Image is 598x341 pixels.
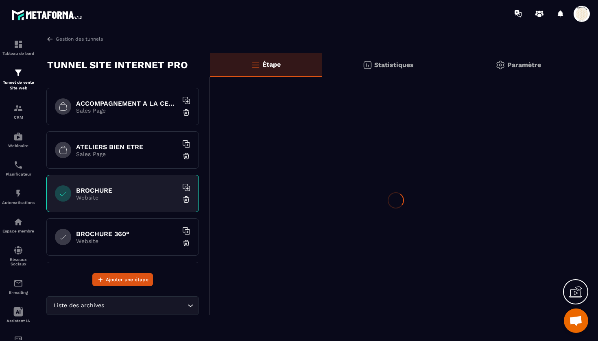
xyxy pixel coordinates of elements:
[2,229,35,233] p: Espace membre
[13,217,23,227] img: automations
[495,60,505,70] img: setting-gr.5f69749f.svg
[13,278,23,288] img: email
[374,61,414,69] p: Statistiques
[13,39,23,49] img: formation
[507,61,541,69] p: Paramètre
[182,195,190,204] img: trash
[182,109,190,117] img: trash
[52,301,106,310] span: Liste des archives
[262,61,281,68] p: Étape
[2,211,35,239] a: automationsautomationsEspace membre
[251,60,260,70] img: bars-o.4a397970.svg
[76,230,178,238] h6: BROCHURE 360°
[13,132,23,141] img: automations
[2,33,35,62] a: formationformationTableau de bord
[2,257,35,266] p: Réseaux Sociaux
[2,97,35,126] a: formationformationCRM
[76,143,178,151] h6: ATELIERS BIEN ETRE
[2,80,35,91] p: Tunnel de vente Site web
[13,103,23,113] img: formation
[47,57,188,73] p: TUNNEL SITE INTERNET PRO
[2,126,35,154] a: automationsautomationsWebinaire
[2,200,35,205] p: Automatisations
[2,143,35,148] p: Webinaire
[564,308,588,333] div: Ouvrir le chat
[46,296,199,315] div: Search for option
[2,154,35,182] a: schedulerschedulerPlanificateur
[76,151,178,157] p: Sales Page
[76,238,178,244] p: Website
[46,35,103,43] a: Gestion des tunnels
[2,239,35,272] a: social-networksocial-networkRéseaux Sociaux
[182,239,190,247] img: trash
[106,276,148,284] span: Ajouter une étape
[13,160,23,170] img: scheduler
[2,172,35,176] p: Planificateur
[76,194,178,201] p: Website
[76,107,178,114] p: Sales Page
[11,7,85,22] img: logo
[2,182,35,211] a: automationsautomationsAutomatisations
[46,35,54,43] img: arrow
[13,189,23,198] img: automations
[2,272,35,301] a: emailemailE-mailing
[2,115,35,119] p: CRM
[2,51,35,56] p: Tableau de bord
[92,273,153,286] button: Ajouter une étape
[182,152,190,160] img: trash
[76,187,178,194] h6: BROCHURE
[2,319,35,323] p: Assistant IA
[13,245,23,255] img: social-network
[106,301,186,310] input: Search for option
[362,60,372,70] img: stats.20deebd0.svg
[2,290,35,295] p: E-mailing
[13,68,23,78] img: formation
[2,62,35,97] a: formationformationTunnel de vente Site web
[2,301,35,329] a: Assistant IA
[76,100,178,107] h6: ACCOMPAGNEMENT A LA CERTIFICATION HAS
